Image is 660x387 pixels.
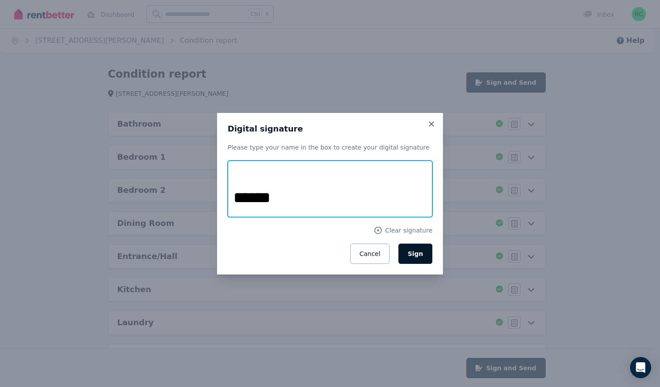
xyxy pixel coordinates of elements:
[228,124,432,134] h3: Digital signature
[408,250,423,257] span: Sign
[630,357,651,378] div: Open Intercom Messenger
[385,226,432,235] span: Clear signature
[398,244,432,264] button: Sign
[350,244,390,264] button: Cancel
[228,143,432,152] p: Please type your name in the box to create your digital signature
